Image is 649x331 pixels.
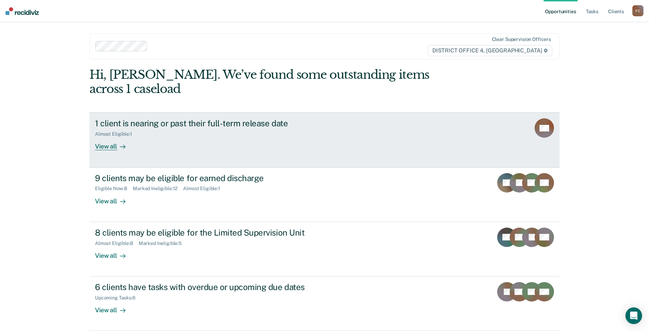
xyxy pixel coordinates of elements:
div: Marked Ineligible : 12 [133,186,183,192]
div: 9 clients may be eligible for earned discharge [95,173,338,183]
a: 6 clients have tasks with overdue or upcoming due datesUpcoming Tasks:6View all [89,277,560,331]
a: 1 client is nearing or past their full-term release dateAlmost Eligible:1View all [89,112,560,167]
div: Eligible Now : 8 [95,186,133,192]
div: Almost Eligible : 1 [183,186,226,192]
div: View all [95,246,134,260]
a: 9 clients may be eligible for earned dischargeEligible Now:8Marked Ineligible:12Almost Eligible:1... [89,168,560,222]
div: 1 client is nearing or past their full-term release date [95,118,338,128]
div: Open Intercom Messenger [625,307,642,324]
div: Almost Eligible : 8 [95,240,139,246]
div: Clear supervision officers [492,36,551,42]
div: F C [632,5,643,16]
div: 6 clients have tasks with overdue or upcoming due dates [95,282,338,292]
div: Almost Eligible : 1 [95,131,138,137]
div: Marked Ineligible : 5 [139,240,187,246]
div: 8 clients may be eligible for the Limited Supervision Unit [95,228,338,238]
div: Upcoming Tasks : 6 [95,295,141,301]
div: View all [95,192,134,205]
div: View all [95,301,134,314]
div: Hi, [PERSON_NAME]. We’ve found some outstanding items across 1 caseload [89,68,466,96]
img: Recidiviz [6,7,39,15]
button: FC [632,5,643,16]
a: 8 clients may be eligible for the Limited Supervision UnitAlmost Eligible:8Marked Ineligible:5Vie... [89,222,560,277]
div: View all [95,137,134,151]
span: DISTRICT OFFICE 4, [GEOGRAPHIC_DATA] [428,45,552,56]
